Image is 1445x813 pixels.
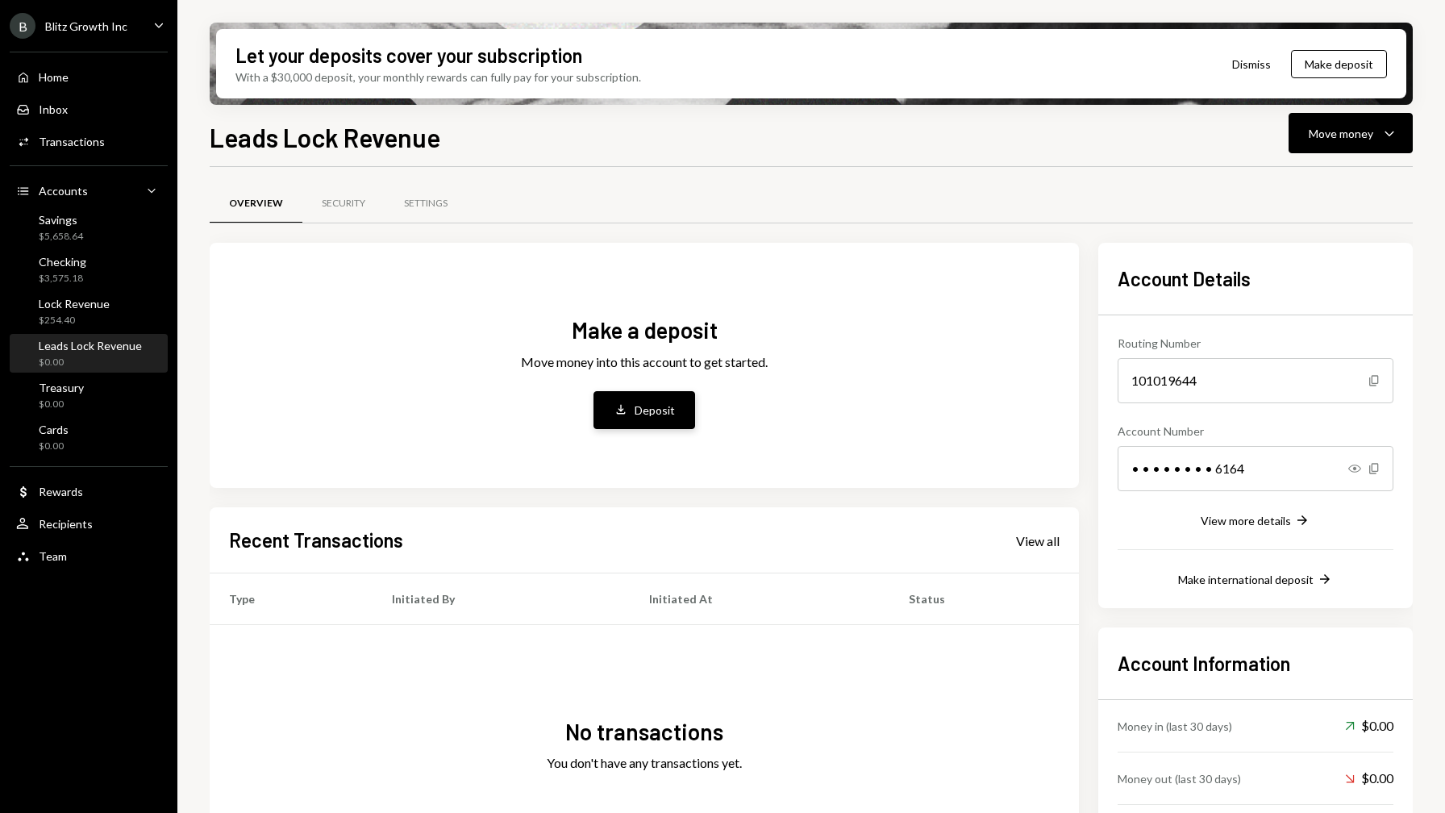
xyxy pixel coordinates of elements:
div: B [10,13,35,39]
button: View more details [1201,512,1310,530]
a: Security [302,183,385,224]
th: Initiated By [373,573,630,625]
div: Move money into this account to get started. [521,352,768,372]
div: Routing Number [1118,335,1393,352]
a: Savings$5,658.64 [10,208,168,247]
a: Rewards [10,477,168,506]
a: Transactions [10,127,168,156]
h2: Account Information [1118,650,1393,677]
div: $0.00 [39,356,142,369]
a: Home [10,62,168,91]
div: Account Number [1118,423,1393,440]
div: Let your deposits cover your subscription [235,42,582,69]
h2: Account Details [1118,265,1393,292]
div: Make a deposit [572,315,718,346]
div: $0.00 [1345,769,1393,788]
div: Recipients [39,517,93,531]
a: Accounts [10,176,168,205]
a: Treasury$0.00 [10,376,168,415]
h1: Leads Lock Revenue [210,121,440,153]
a: Checking$3,575.18 [10,250,168,289]
div: $0.00 [39,440,69,453]
a: Overview [210,183,302,224]
div: Security [322,197,365,211]
a: Team [10,541,168,570]
a: Lock Revenue$254.40 [10,292,168,331]
div: Team [39,549,67,563]
div: Blitz Growth Inc [45,19,127,33]
a: Settings [385,183,467,224]
div: Checking [39,255,86,269]
div: $5,658.64 [39,230,83,244]
div: 101019644 [1118,358,1393,403]
div: Treasury [39,381,84,394]
div: You don't have any transactions yet. [547,753,742,773]
div: $0.00 [1345,716,1393,736]
div: $0.00 [39,398,84,411]
div: No transactions [565,716,723,748]
div: Lock Revenue [39,297,110,311]
button: Dismiss [1212,45,1291,83]
div: View more details [1201,514,1291,527]
h2: Recent Transactions [229,527,403,553]
div: Cards [39,423,69,436]
th: Initiated At [630,573,889,625]
button: Make deposit [1291,50,1387,78]
div: • • • • • • • • 6164 [1118,446,1393,491]
div: View all [1016,533,1060,549]
div: Inbox [39,102,68,116]
div: $254.40 [39,314,110,327]
div: Settings [404,197,448,211]
a: Recipients [10,509,168,538]
a: Leads Lock Revenue$0.00 [10,334,168,373]
th: Type [210,573,373,625]
div: Money in (last 30 days) [1118,718,1232,735]
div: Home [39,70,69,84]
div: Savings [39,213,83,227]
div: Deposit [635,402,675,419]
div: $3,575.18 [39,272,86,286]
div: Transactions [39,135,105,148]
div: With a $30,000 deposit, your monthly rewards can fully pay for your subscription. [235,69,641,85]
button: Deposit [593,391,695,429]
button: Make international deposit [1178,571,1333,589]
div: Money out (last 30 days) [1118,770,1241,787]
th: Status [889,573,1079,625]
button: Move money [1289,113,1413,153]
div: Accounts [39,184,88,198]
div: Make international deposit [1178,573,1314,586]
div: Overview [229,197,283,211]
a: View all [1016,532,1060,549]
div: Move money [1309,125,1373,142]
a: Inbox [10,94,168,123]
div: Leads Lock Revenue [39,339,142,352]
a: Cards$0.00 [10,418,168,457]
div: Rewards [39,485,83,498]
